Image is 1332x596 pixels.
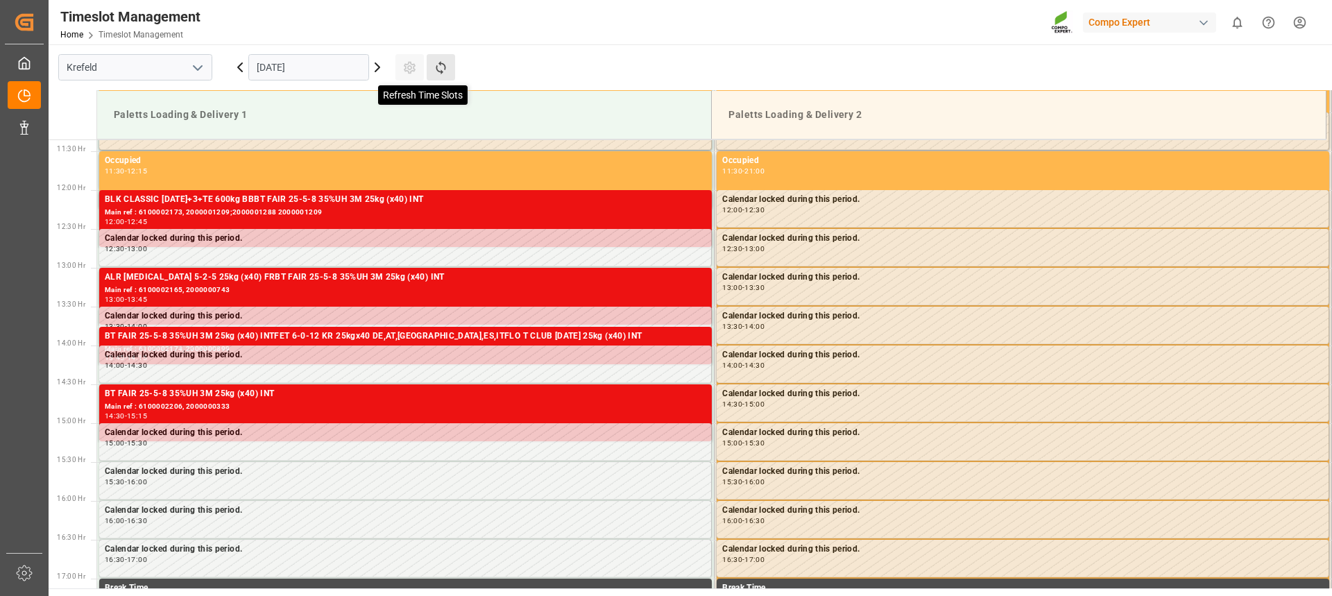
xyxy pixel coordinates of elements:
[742,479,744,485] div: -
[722,154,1324,168] div: Occupied
[744,284,765,291] div: 13:30
[125,440,127,446] div: -
[127,479,147,485] div: 16:00
[125,168,127,174] div: -
[127,296,147,303] div: 13:45
[722,284,742,291] div: 13:00
[105,296,125,303] div: 13:00
[57,184,85,191] span: 12:00 Hr
[105,309,706,323] div: Calendar locked during this period.
[57,223,85,230] span: 12:30 Hr
[742,556,744,563] div: -
[744,246,765,252] div: 13:00
[60,6,200,27] div: Timeslot Management
[105,581,706,595] div: Break Time
[722,556,742,563] div: 16:30
[744,207,765,213] div: 12:30
[722,232,1323,246] div: Calendar locked during this period.
[57,300,85,308] span: 13:30 Hr
[57,378,85,386] span: 14:30 Hr
[105,232,706,246] div: Calendar locked during this period.
[60,30,83,40] a: Home
[742,518,744,524] div: -
[105,362,125,368] div: 14:00
[722,168,742,174] div: 11:30
[105,413,125,419] div: 14:30
[105,246,125,252] div: 12:30
[127,219,147,225] div: 12:45
[744,556,765,563] div: 17:00
[1083,9,1222,35] button: Compo Expert
[125,323,127,330] div: -
[744,518,765,524] div: 16:30
[744,440,765,446] div: 15:30
[742,90,744,96] div: -
[744,168,765,174] div: 21:00
[722,479,742,485] div: 15:30
[105,219,125,225] div: 12:00
[744,401,765,407] div: 15:00
[127,518,147,524] div: 16:30
[742,440,744,446] div: -
[105,343,706,355] div: Main ref : 6100002174, 2000000899
[105,193,706,207] div: BLK CLASSIC [DATE]+3+TE 600kg BBBT FAIR 25-5-8 35%UH 3M 25kg (x40) INT
[127,413,147,419] div: 15:15
[722,387,1323,401] div: Calendar locked during this period.
[57,262,85,269] span: 13:00 Hr
[105,479,125,485] div: 15:30
[722,504,1323,518] div: Calendar locked during this period.
[722,543,1323,556] div: Calendar locked during this period.
[125,296,127,303] div: -
[105,465,706,479] div: Calendar locked during this period.
[742,168,744,174] div: -
[744,362,765,368] div: 14:30
[127,323,147,330] div: 14:00
[722,465,1323,479] div: Calendar locked during this period.
[125,413,127,419] div: -
[722,426,1323,440] div: Calendar locked during this period.
[125,219,127,225] div: -
[742,207,744,213] div: -
[248,54,369,80] input: DD.MM.YYYY
[105,323,125,330] div: 13:30
[125,556,127,563] div: -
[742,362,744,368] div: -
[57,534,85,541] span: 16:30 Hr
[105,207,706,219] div: Main ref : 6100002173, 2000001209;2000001288 2000001209
[722,401,742,407] div: 14:30
[722,348,1323,362] div: Calendar locked during this period.
[105,271,706,284] div: ALR [MEDICAL_DATA] 5-2-5 25kg (x40) FRBT FAIR 25-5-8 35%UH 3M 25kg (x40) INT
[58,54,212,80] input: Type to search/select
[127,556,147,563] div: 17:00
[125,479,127,485] div: -
[722,90,742,96] div: 10:30
[105,518,125,524] div: 16:00
[127,440,147,446] div: 15:30
[125,518,127,524] div: -
[1222,7,1253,38] button: show 0 new notifications
[57,456,85,463] span: 15:30 Hr
[187,57,207,78] button: open menu
[723,102,1315,128] div: Paletts Loading & Delivery 2
[722,246,742,252] div: 12:30
[57,417,85,425] span: 15:00 Hr
[127,168,147,174] div: 12:15
[57,572,85,580] span: 17:00 Hr
[722,193,1323,207] div: Calendar locked during this period.
[744,90,765,96] div: 11:30
[742,401,744,407] div: -
[742,323,744,330] div: -
[1253,7,1284,38] button: Help Center
[105,440,125,446] div: 15:00
[105,284,706,296] div: Main ref : 6100002165, 2000000743
[105,543,706,556] div: Calendar locked during this period.
[105,387,706,401] div: BT FAIR 25-5-8 35%UH 3M 25kg (x40) INT
[722,518,742,524] div: 16:00
[127,362,147,368] div: 14:30
[722,581,1324,595] div: Break Time
[127,246,147,252] div: 13:00
[1083,12,1216,33] div: Compo Expert
[722,323,742,330] div: 13:30
[1051,10,1073,35] img: Screenshot%202023-09-29%20at%2010.02.21.png_1712312052.png
[125,362,127,368] div: -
